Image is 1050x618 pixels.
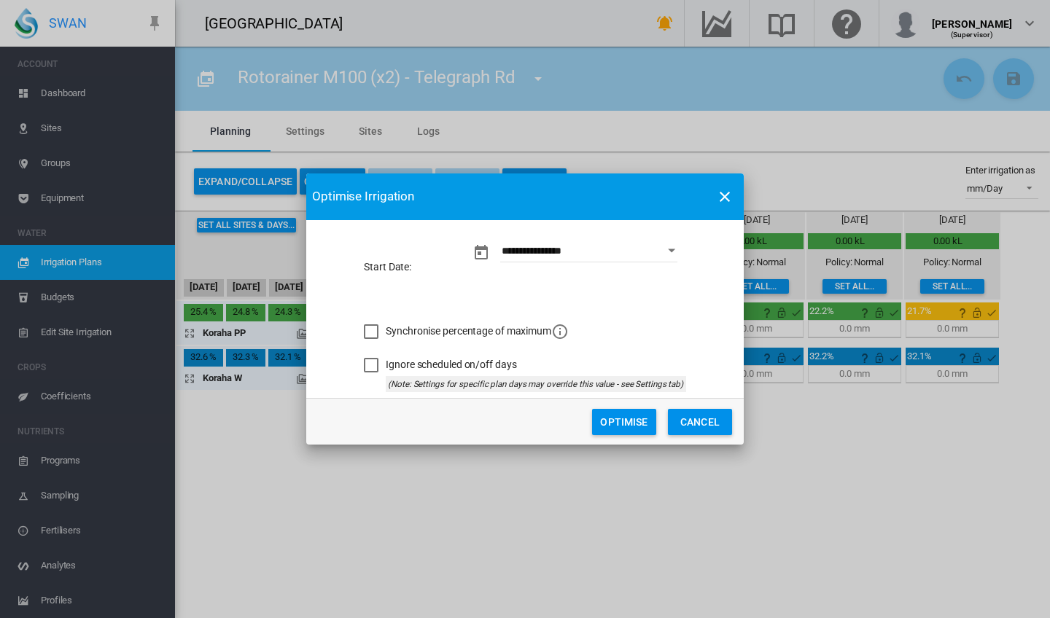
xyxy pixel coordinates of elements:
[364,358,516,372] md-checkbox: Ignore scheduled on/off days
[668,409,732,435] button: Cancel
[551,323,569,340] md-icon: icon-information-outline
[658,238,685,264] button: Open calendar
[306,173,744,445] md-dialog: Start Date: ...
[364,260,460,275] label: Start Date:
[710,182,739,211] button: icon-close
[716,188,734,206] md-icon: icon-close
[467,238,496,267] button: md-calendar
[592,409,656,435] button: Optimise
[364,323,569,340] md-checkbox: Synchronise percentage of maximum
[312,188,414,206] span: Optimise Irrigation
[386,325,569,337] span: Synchronise percentage of maximum
[386,358,516,372] div: Ignore scheduled on/off days
[386,376,686,392] div: (Note: Settings for specific plan days may override this value - see Settings tab)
